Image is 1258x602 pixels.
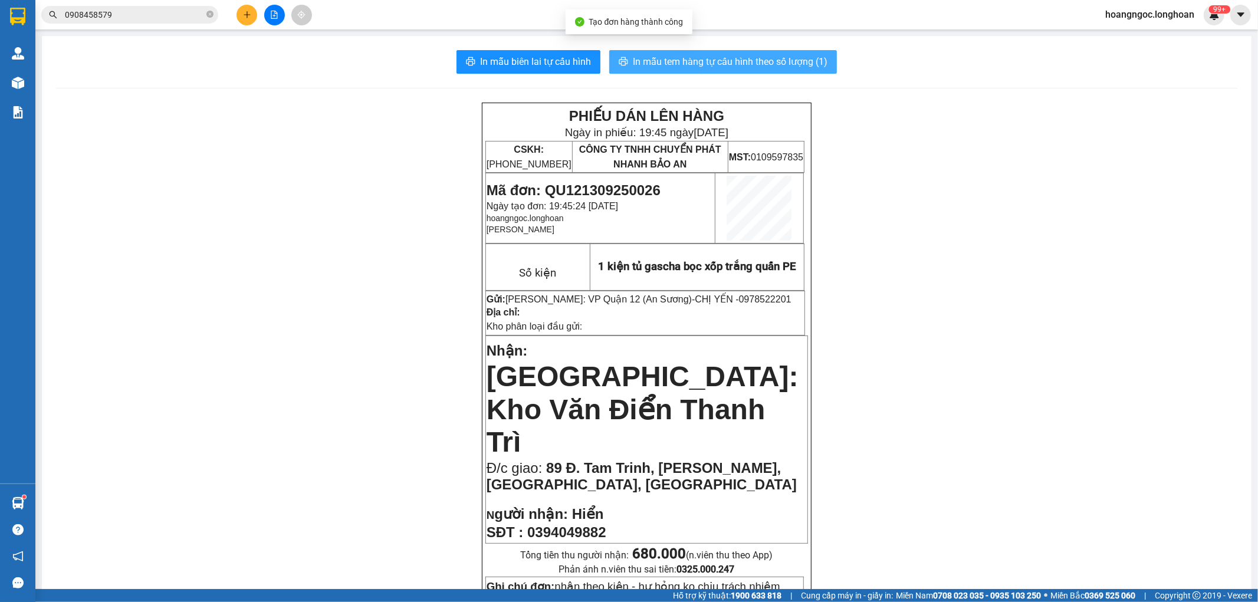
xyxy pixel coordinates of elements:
span: hoangngoc.longhoan [487,213,564,223]
span: [DATE] [694,126,728,139]
strong: N [487,509,568,521]
input: Tìm tên, số ĐT hoặc mã đơn [65,8,204,21]
span: - [692,294,791,304]
img: warehouse-icon [12,77,24,89]
strong: Gửi: [487,294,505,304]
span: aim [297,11,306,19]
button: printerIn mẫu tem hàng tự cấu hình theo số lượng (1) [609,50,837,74]
span: [PHONE_NUMBER] [5,51,90,71]
span: copyright [1193,591,1201,600]
span: close-circle [206,11,214,18]
span: Phản ánh n.viên thu sai tiền: [559,564,734,575]
span: 0109597835 [729,152,803,162]
span: [GEOGRAPHIC_DATA]: Kho Văn Điển Thanh Trì [487,361,799,458]
span: question-circle [12,524,24,535]
span: Tổng tiền thu người nhận: [520,550,773,561]
span: caret-down [1236,9,1246,20]
span: CÔNG TY TNHH CHUYỂN PHÁT NHANH BẢO AN [579,144,721,169]
span: Ngày tạo đơn: 19:45:24 [DATE] [487,201,618,211]
strong: MST: [165,56,187,66]
strong: Ghi chú đơn: [487,580,555,593]
span: [PHONE_NUMBER] [487,144,571,169]
span: hoangngoc.longhoan [1096,7,1204,22]
span: [PERSON_NAME] [487,225,554,234]
span: [DATE] [170,24,205,36]
span: plus [243,11,251,19]
span: | [790,589,792,602]
img: solution-icon [12,106,24,119]
sup: 1 [22,495,26,499]
span: message [12,577,24,588]
span: printer [619,57,628,68]
span: check-circle [575,17,584,27]
span: | [1144,589,1146,602]
span: search [49,11,57,19]
span: 1 kiện tủ gascha bọc xốp trắng quấn PE [598,260,796,273]
span: notification [12,551,24,562]
strong: MST: [729,152,751,162]
span: Miền Bắc [1050,589,1135,602]
strong: 680.000 [632,545,686,562]
span: Mã đơn: QU121309250026 [487,182,661,198]
span: close-circle [206,9,214,21]
span: Đ/c giao: [487,460,546,476]
span: Ngày in phiếu: 17:43 ngày [42,24,205,36]
strong: Địa chỉ: [487,307,520,317]
strong: PHIẾU DÁN LÊN HÀNG [46,5,201,21]
span: In mẫu tem hàng tự cấu hình theo số lượng (1) [633,54,827,69]
span: Số kiện [519,267,556,279]
span: 0978522201 [739,294,791,304]
span: 89 Đ. Tam Trinh, [PERSON_NAME], [GEOGRAPHIC_DATA], [GEOGRAPHIC_DATA] [487,460,797,492]
img: warehouse-icon [12,497,24,509]
strong: 1900 633 818 [731,591,781,600]
button: file-add [264,5,285,25]
span: Nhận: [487,343,528,358]
span: Mã đơn: QU121309250025 [5,87,120,120]
button: caret-down [1230,5,1251,25]
img: icon-new-feature [1209,9,1220,20]
span: Kho phân loại đầu gửi: [487,321,583,331]
span: Ngày in phiếu: 19:45 ngày [565,126,728,139]
strong: SĐT : [487,524,524,540]
span: 0109597835 [165,56,239,66]
span: CÔNG TY TNHH CHUYỂN PHÁT NHANH BẢO AN [91,40,163,83]
strong: 0708 023 035 - 0935 103 250 [933,591,1041,600]
span: Miền Nam [896,589,1041,602]
strong: 0325.000.247 [676,564,734,575]
span: Tạo đơn hàng thành công [589,17,684,27]
button: plus [237,5,257,25]
strong: PHIẾU DÁN LÊN HÀNG [569,108,724,124]
span: gười nhận: [494,506,568,522]
span: 0394049882 [527,524,606,540]
span: ⚪️ [1044,593,1047,598]
span: printer [466,57,475,68]
span: (n.viên thu theo App) [632,550,773,561]
span: nhận theo kiện - hư hỏng ko chịu trách nhiệm [487,580,780,593]
strong: 0369 525 060 [1085,591,1135,600]
button: aim [291,5,312,25]
span: Cung cấp máy in - giấy in: [801,589,893,602]
img: logo-vxr [10,8,25,25]
span: CHỊ YẾN - [695,294,791,304]
span: In mẫu biên lai tự cấu hình [480,54,591,69]
span: [PERSON_NAME]: VP Quận 12 (An Sương) [505,294,692,304]
span: Hỗ trợ kỹ thuật: [673,589,781,602]
sup: 395 [1208,5,1230,14]
img: warehouse-icon [12,47,24,60]
button: printerIn mẫu biên lai tự cấu hình [456,50,600,74]
span: file-add [270,11,278,19]
strong: CSKH: [32,51,63,61]
strong: CSKH: [514,144,544,154]
span: Hiển [572,506,604,522]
